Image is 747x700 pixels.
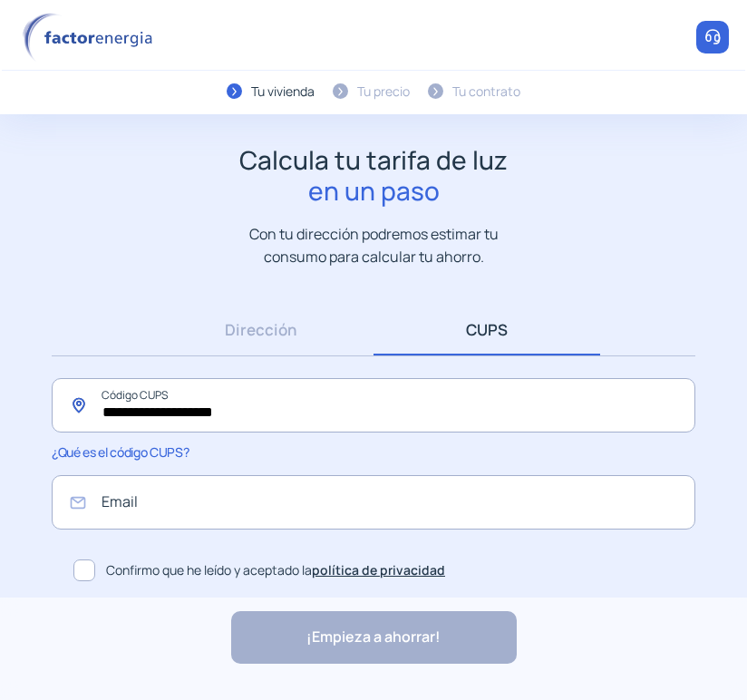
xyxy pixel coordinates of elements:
h1: Calcula tu tarifa de luz [239,145,508,206]
span: en un paso [239,176,508,207]
div: Tu vivienda [251,82,315,102]
p: Con tu dirección podremos estimar tu consumo para calcular tu ahorro. [231,223,517,267]
span: ¿Qué es el código CUPS? [52,443,189,461]
img: logo factor [18,13,163,63]
img: llamar [703,28,722,46]
a: política de privacidad [312,561,445,578]
a: Dirección [147,304,373,355]
div: Tu precio [357,82,410,102]
div: Tu contrato [452,82,520,102]
span: Confirmo que he leído y aceptado la [106,560,445,580]
a: CUPS [373,304,600,355]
